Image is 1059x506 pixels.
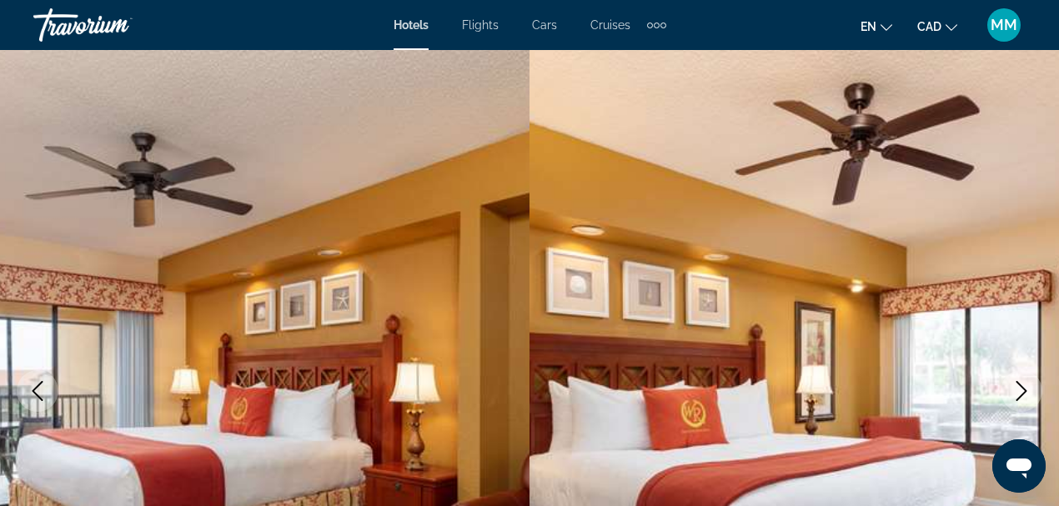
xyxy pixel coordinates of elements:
[647,12,666,38] button: Extra navigation items
[532,18,557,32] a: Cars
[861,20,876,33] span: en
[992,439,1046,493] iframe: Bouton de lancement de la fenêtre de messagerie
[982,8,1026,43] button: User Menu
[590,18,630,32] a: Cruises
[17,370,58,412] button: Previous image
[33,3,200,47] a: Travorium
[991,17,1017,33] span: MM
[861,14,892,38] button: Change language
[917,20,941,33] span: CAD
[917,14,957,38] button: Change currency
[394,18,429,32] a: Hotels
[1001,370,1042,412] button: Next image
[462,18,499,32] a: Flights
